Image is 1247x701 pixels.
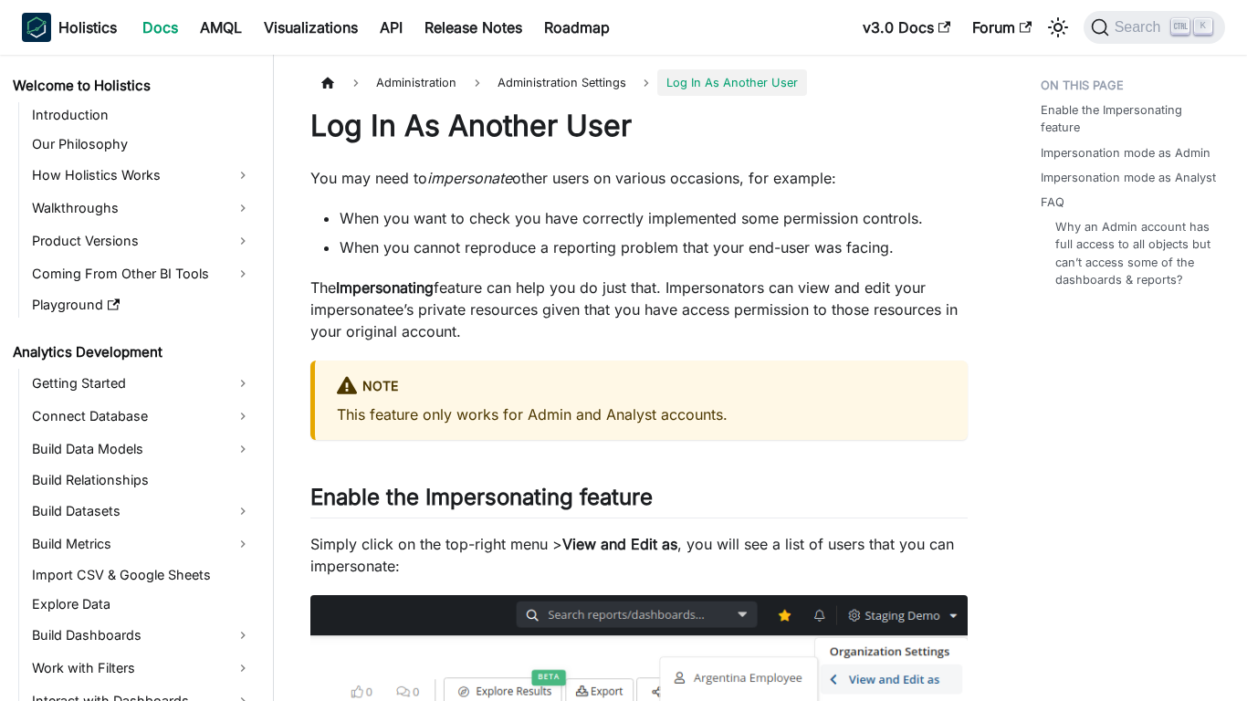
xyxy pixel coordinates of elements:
a: Impersonation mode as Analyst [1041,169,1216,186]
p: Simply click on the top-right menu > , you will see a list of users that you can impersonate: [310,533,968,577]
li: When you cannot reproduce a reporting problem that your end-user was facing. [340,236,968,258]
a: API [369,13,414,42]
a: How Holistics Works [26,161,257,190]
a: Welcome to Holistics [7,73,257,99]
button: Switch between dark and light mode (currently light mode) [1043,13,1073,42]
a: v3.0 Docs [852,13,961,42]
a: Home page [310,69,345,96]
a: Docs [131,13,189,42]
li: When you want to check you have correctly implemented some permission controls. [340,207,968,229]
a: AMQL [189,13,253,42]
a: Walkthroughs [26,194,257,223]
a: Playground [26,292,257,318]
div: Note [337,375,946,399]
em: impersonate [427,169,512,187]
strong: View and Edit as [562,535,677,553]
a: Analytics Development [7,340,257,365]
a: Build Data Models [26,434,257,464]
strong: Impersonating [336,278,434,297]
a: Enable the Impersonating feature [1041,101,1219,136]
a: Import CSV & Google Sheets [26,562,257,588]
span: Search [1109,19,1172,36]
p: The feature can help you do just that. Impersonators can view and edit your impersonatee’s privat... [310,277,968,342]
p: You may need to other users on various occasions, for example: [310,167,968,189]
a: Work with Filters [26,654,257,683]
a: Build Datasets [26,497,257,526]
a: HolisticsHolistics [22,13,117,42]
h2: Enable the Impersonating feature [310,484,968,518]
a: Getting Started [26,369,257,398]
button: Search (Ctrl+K) [1084,11,1225,44]
a: Build Metrics [26,529,257,559]
a: Roadmap [533,13,621,42]
span: Administration Settings [488,69,635,96]
span: Administration [367,69,466,96]
nav: Breadcrumbs [310,69,968,96]
p: This feature only works for Admin and Analyst accounts. [337,403,946,425]
a: Introduction [26,102,257,128]
h1: Log In As Another User [310,108,968,144]
a: Impersonation mode as Admin [1041,144,1210,162]
a: Product Versions [26,226,257,256]
kbd: K [1194,18,1212,35]
a: Our Philosophy [26,131,257,157]
a: Build Relationships [26,467,257,493]
img: Holistics [22,13,51,42]
a: Build Dashboards [26,621,257,650]
a: FAQ [1041,194,1064,211]
a: Visualizations [253,13,369,42]
a: Explore Data [26,591,257,617]
a: Forum [961,13,1043,42]
a: Coming From Other BI Tools [26,259,257,288]
a: Release Notes [414,13,533,42]
span: Log In As Another User [657,69,807,96]
a: Why an Admin account has full access to all objects but can’t access some of the dashboards & rep... [1055,218,1211,288]
a: Connect Database [26,402,257,431]
b: Holistics [58,16,117,38]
